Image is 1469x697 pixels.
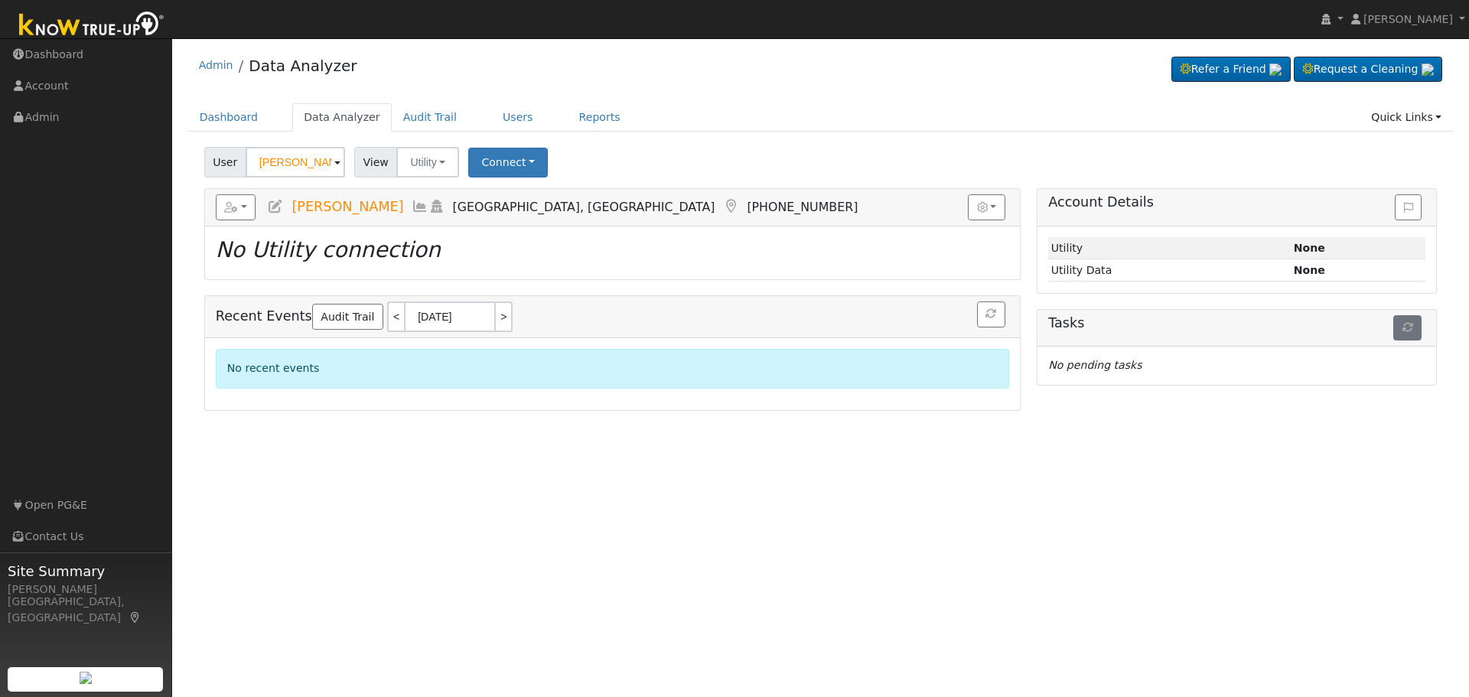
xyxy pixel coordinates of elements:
[249,57,357,75] a: Data Analyzer
[216,349,1009,388] div: No recent events
[1048,237,1291,259] td: Utility
[8,581,164,598] div: [PERSON_NAME]
[188,103,270,132] a: Dashboard
[387,301,404,332] a: <
[1048,259,1291,282] td: Utility Data
[354,147,398,178] span: View
[292,103,392,132] a: Data Analyzer
[216,301,1009,332] h5: Recent Events
[80,672,92,684] img: retrieve
[8,594,164,626] div: [GEOGRAPHIC_DATA], [GEOGRAPHIC_DATA]
[1171,57,1291,83] a: Refer a Friend
[1393,315,1422,341] button: Refresh
[722,199,739,214] a: Map
[747,200,858,214] span: [PHONE_NUMBER]
[468,148,548,178] button: Connect
[1048,315,1425,331] h5: Tasks
[292,199,403,214] span: [PERSON_NAME]
[977,301,1005,327] button: Refresh
[1269,64,1282,76] img: retrieve
[129,611,142,624] a: Map
[11,8,172,43] img: Know True-Up
[216,237,441,262] i: No Utility connection
[1422,64,1434,76] img: retrieve
[1294,57,1442,83] a: Request a Cleaning
[568,103,632,132] a: Reports
[396,147,459,178] button: Utility
[491,103,545,132] a: Users
[392,103,468,132] a: Audit Trail
[1363,13,1453,25] span: [PERSON_NAME]
[204,147,246,178] span: User
[199,59,233,71] a: Admin
[428,199,445,214] a: Login As (last Never)
[1048,359,1142,371] i: No pending tasks
[453,200,715,214] span: [GEOGRAPHIC_DATA], [GEOGRAPHIC_DATA]
[8,561,164,581] span: Site Summary
[246,147,345,178] input: Select a User
[412,199,428,214] a: Multi-Series Graph
[1294,264,1325,276] strong: None
[267,199,284,214] a: Edit User (32901)
[1294,242,1325,254] strong: ID: null, authorized: None
[496,301,513,332] a: >
[1395,194,1422,220] button: Issue History
[312,304,383,330] a: Audit Trail
[1360,103,1453,132] a: Quick Links
[1048,194,1425,210] h5: Account Details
